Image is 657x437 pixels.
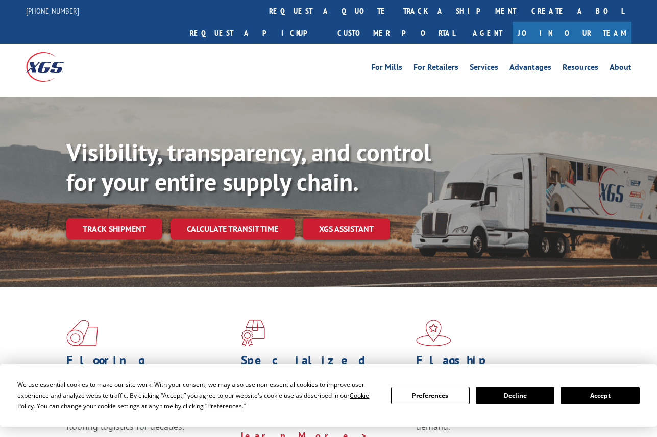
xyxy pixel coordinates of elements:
[476,387,554,404] button: Decline
[391,387,470,404] button: Preferences
[207,402,242,410] span: Preferences
[66,354,233,396] h1: Flooring Logistics Solutions
[371,63,402,75] a: For Mills
[416,396,576,432] span: Our agile distribution network gives you nationwide inventory management on demand.
[303,218,390,240] a: XGS ASSISTANT
[241,320,265,346] img: xgs-icon-focused-on-flooring-red
[513,22,631,44] a: Join Our Team
[182,22,330,44] a: Request a pickup
[17,379,378,411] div: We use essential cookies to make our site work. With your consent, we may also use non-essential ...
[509,63,551,75] a: Advantages
[66,320,98,346] img: xgs-icon-total-supply-chain-intelligence-red
[416,320,451,346] img: xgs-icon-flagship-distribution-model-red
[610,63,631,75] a: About
[66,136,431,198] b: Visibility, transparency, and control for your entire supply chain.
[66,218,162,239] a: Track shipment
[26,6,79,16] a: [PHONE_NUMBER]
[463,22,513,44] a: Agent
[241,354,408,384] h1: Specialized Freight Experts
[330,22,463,44] a: Customer Portal
[561,387,639,404] button: Accept
[413,63,458,75] a: For Retailers
[171,218,295,240] a: Calculate transit time
[563,63,598,75] a: Resources
[416,354,583,396] h1: Flagship Distribution Model
[470,63,498,75] a: Services
[66,396,225,432] span: As an industry carrier of choice, XGS has brought innovation and dedication to flooring logistics...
